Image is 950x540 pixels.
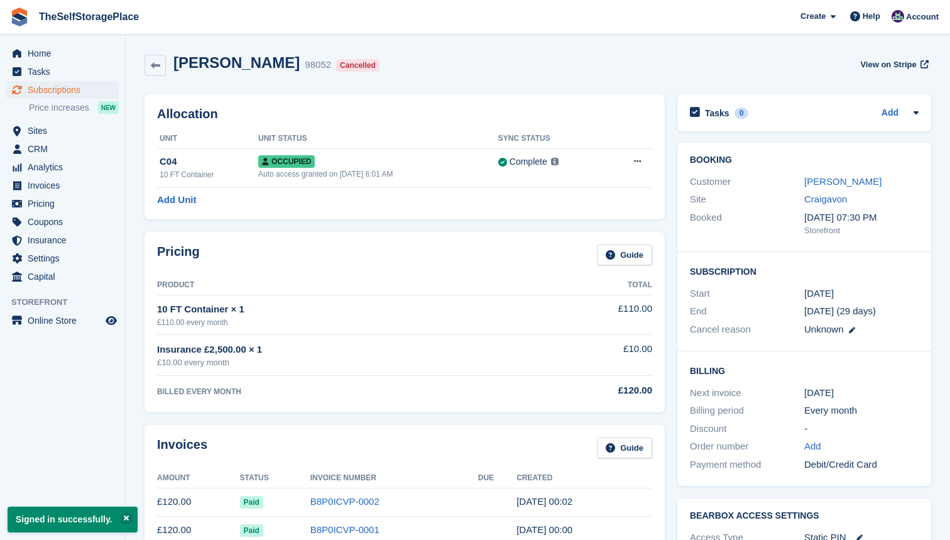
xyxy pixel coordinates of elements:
a: menu [6,158,119,176]
span: Pricing [28,195,103,212]
img: icon-info-grey-7440780725fd019a000dd9b08b2336e03edf1995a4989e88bcd33f0948082b44.svg [551,158,559,165]
div: Every month [804,404,919,418]
a: Add [804,439,821,454]
a: menu [6,312,119,329]
div: £120.00 [531,383,652,398]
span: Price increases [29,102,89,114]
div: Customer [690,175,804,189]
h2: BearBox Access Settings [690,511,919,521]
th: Amount [157,468,240,488]
div: £110.00 every month [157,317,531,328]
div: [DATE] 07:30 PM [804,211,919,225]
span: Home [28,45,103,62]
th: Status [240,468,310,488]
div: 98052 [305,58,331,72]
a: menu [6,63,119,80]
div: 10 FT Container [160,169,258,180]
span: Sites [28,122,103,140]
span: Invoices [28,177,103,194]
div: 10 FT Container × 1 [157,302,531,317]
div: 0 [734,107,749,119]
span: Online Store [28,312,103,329]
div: Cancel reason [690,322,804,337]
h2: Booking [690,155,919,165]
span: Account [906,11,939,23]
th: Unit Status [258,129,498,149]
span: Occupied [258,155,315,168]
a: menu [6,195,119,212]
span: Settings [28,250,103,267]
a: menu [6,140,119,158]
h2: Subscription [690,265,919,277]
h2: Tasks [705,107,729,119]
time: 2025-07-31 23:00:45 UTC [516,524,572,535]
div: End [690,304,804,319]
td: £110.00 [531,295,652,334]
div: Site [690,192,804,207]
h2: Allocation [157,107,652,121]
div: BILLED EVERY MONTH [157,386,531,397]
span: Analytics [28,158,103,176]
a: menu [6,45,119,62]
span: Coupons [28,213,103,231]
div: Cancelled [336,59,379,72]
a: menu [6,177,119,194]
div: Payment method [690,458,804,472]
a: menu [6,268,119,285]
div: [DATE] [804,386,919,400]
div: Debit/Credit Card [804,458,919,472]
span: Unknown [804,324,844,334]
div: Discount [690,422,804,436]
a: TheSelfStoragePlace [34,6,144,27]
a: Add [882,106,898,121]
div: Next invoice [690,386,804,400]
span: Paid [240,524,263,537]
p: Signed in successfully. [8,507,138,532]
h2: [PERSON_NAME] [173,54,300,71]
time: 2025-07-31 23:00:00 UTC [804,287,834,301]
div: Booked [690,211,804,237]
div: £10.00 every month [157,356,531,369]
h2: Billing [690,364,919,377]
span: CRM [28,140,103,158]
span: View on Stripe [860,58,916,71]
div: Auto access granted on [DATE] 6:01 AM [258,168,498,180]
a: menu [6,231,119,249]
h2: Invoices [157,438,207,458]
div: NEW [98,101,119,114]
th: Unit [157,129,258,149]
div: Storefront [804,224,919,237]
td: £10.00 [531,335,652,376]
span: Insurance [28,231,103,249]
div: Billing period [690,404,804,418]
a: B8P0ICVP-0002 [310,496,379,507]
a: View on Stripe [855,54,931,75]
th: Total [531,275,652,295]
span: [DATE] (29 days) [804,306,876,316]
a: Preview store [104,313,119,328]
a: menu [6,81,119,99]
th: Invoice Number [310,468,478,488]
td: £120.00 [157,488,240,516]
a: [PERSON_NAME] [804,176,882,187]
h2: Pricing [157,245,200,265]
span: Storefront [11,296,125,309]
a: Guide [597,245,652,265]
a: B8P0ICVP-0001 [310,524,379,535]
th: Sync Status [498,129,606,149]
span: Create [800,10,826,23]
div: Complete [510,155,547,168]
th: Created [516,468,652,488]
div: C04 [160,155,258,169]
a: Price increases NEW [29,101,119,114]
img: stora-icon-8386f47178a22dfd0bd8f6a31ec36ba5ce8667c1dd55bd0f319d3a0aa187defe.svg [10,8,29,26]
a: Craigavon [804,194,847,204]
span: Tasks [28,63,103,80]
span: Paid [240,496,263,509]
span: Subscriptions [28,81,103,99]
time: 2025-08-31 23:02:23 UTC [516,496,572,507]
div: Start [690,287,804,301]
a: Add Unit [157,193,196,207]
div: - [804,422,919,436]
img: Sam [892,10,904,23]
